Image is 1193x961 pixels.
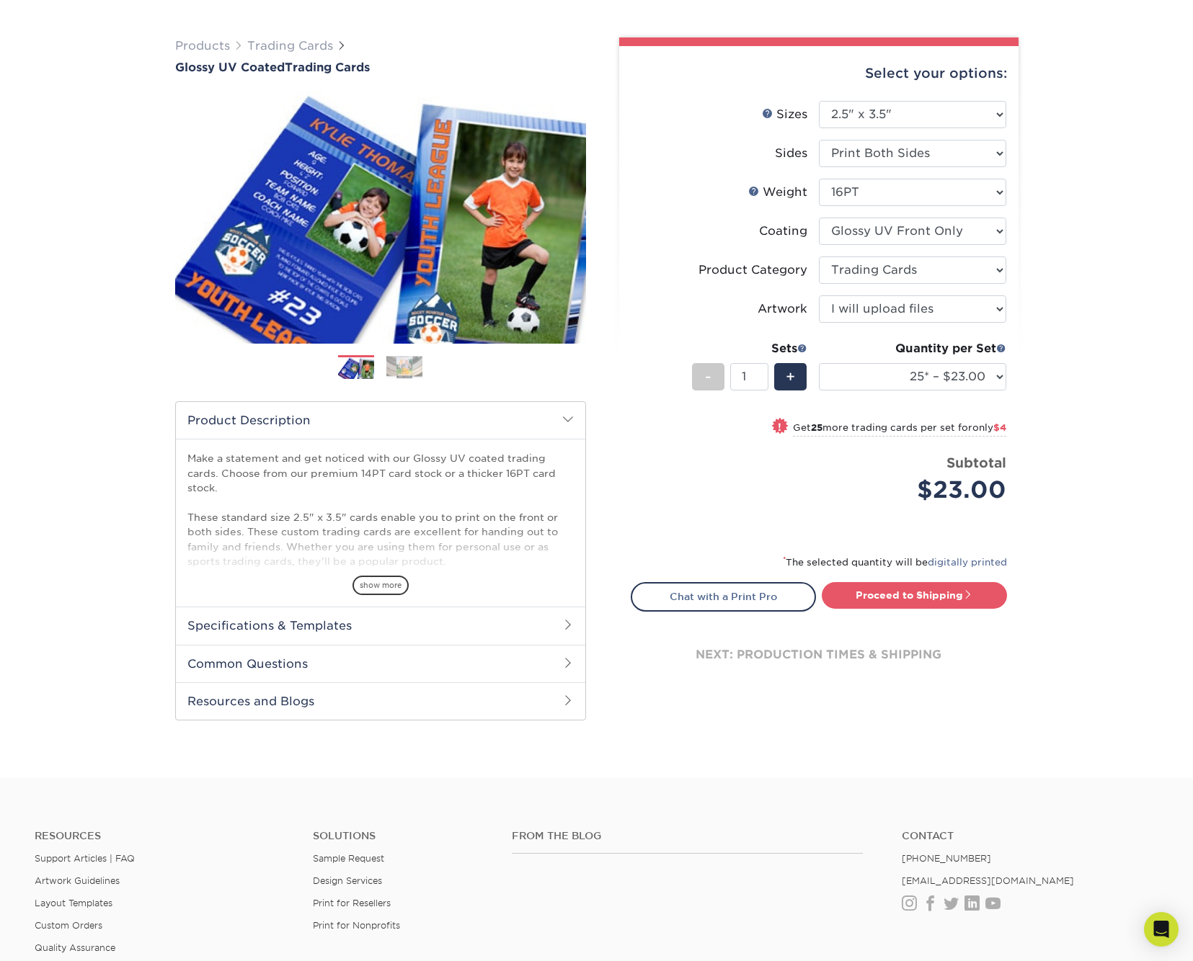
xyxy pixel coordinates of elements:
[175,61,586,74] a: Glossy UV CoatedTrading Cards
[313,853,384,864] a: Sample Request
[35,830,291,842] h4: Resources
[786,366,795,388] span: +
[775,145,807,162] div: Sides
[698,262,807,279] div: Product Category
[783,557,1007,568] small: The selected quantity will be
[759,223,807,240] div: Coating
[313,875,382,886] a: Design Services
[758,300,807,318] div: Artwork
[313,898,391,908] a: Print for Resellers
[175,39,230,53] a: Products
[819,340,1006,357] div: Quantity per Set
[176,402,585,439] h2: Product Description
[313,830,490,842] h4: Solutions
[972,422,1006,433] span: only
[793,422,1006,437] small: Get more trading cards per set for
[993,422,1006,433] span: $4
[631,46,1007,101] div: Select your options:
[631,582,816,611] a: Chat with a Print Pro
[35,898,112,908] a: Layout Templates
[1144,912,1179,947] div: Open Intercom Messenger
[175,76,586,359] img: Glossy UV Coated 01
[811,422,822,433] strong: 25
[902,830,1158,842] a: Contact
[946,455,1006,470] strong: Subtotal
[35,875,120,886] a: Artwork Guidelines
[902,853,991,864] a: [PHONE_NUMBER]
[175,61,285,74] span: Glossy UV Coated
[830,473,1006,507] div: $23.00
[762,106,807,123] div: Sizes
[822,582,1007,608] a: Proceed to Shipping
[705,366,711,388] span: -
[176,645,585,682] h2: Common Questions
[175,61,586,74] h1: Trading Cards
[748,184,807,201] div: Weight
[35,853,135,864] a: Support Articles | FAQ
[902,875,1074,886] a: [EMAIL_ADDRESS][DOMAIN_NAME]
[352,576,409,595] span: show more
[928,557,1007,568] a: digitally printed
[338,356,374,381] img: Trading Cards 01
[176,682,585,720] h2: Resources and Blogs
[631,612,1007,698] div: next: production times & shipping
[247,39,333,53] a: Trading Cards
[692,340,807,357] div: Sets
[176,607,585,644] h2: Specifications & Templates
[512,830,863,842] h4: From the Blog
[187,451,574,627] p: Make a statement and get noticed with our Glossy UV coated trading cards. Choose from our premium...
[778,419,781,434] span: !
[386,356,422,378] img: Trading Cards 02
[313,920,400,931] a: Print for Nonprofits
